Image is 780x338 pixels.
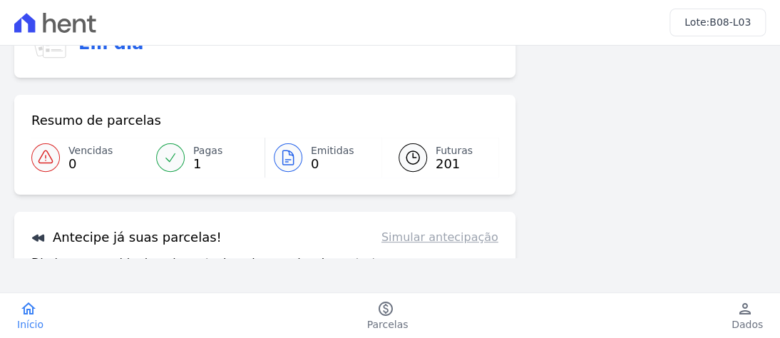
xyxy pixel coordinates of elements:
[68,158,113,170] span: 0
[265,138,381,178] a: Emitidas 0
[709,16,751,28] span: B08-L03
[684,15,751,30] h3: Lote:
[376,300,394,317] i: paid
[31,255,386,272] p: Diminua seu saldo devedor antecipando parcelas do contrato.
[311,158,354,170] span: 0
[737,300,754,317] i: person
[68,143,113,158] span: Vencidas
[20,300,37,317] i: home
[436,143,473,158] span: Futuras
[714,300,780,332] a: personDados
[31,112,161,129] h3: Resumo de parcelas
[17,317,43,332] span: Início
[193,143,222,158] span: Pagas
[31,229,222,246] h3: Antecipe já suas parcelas!
[311,143,354,158] span: Emitidas
[193,158,222,170] span: 1
[436,158,473,170] span: 201
[381,229,498,246] a: Simular antecipação
[350,300,426,332] a: paidParcelas
[732,317,763,332] span: Dados
[31,138,148,178] a: Vencidas 0
[381,138,498,178] a: Futuras 201
[148,138,265,178] a: Pagas 1
[367,317,409,332] span: Parcelas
